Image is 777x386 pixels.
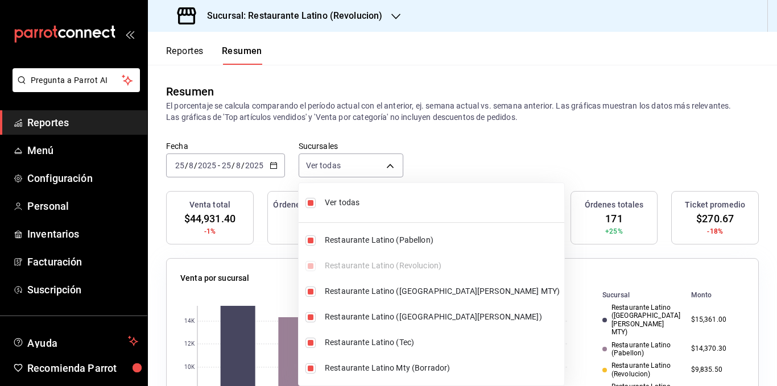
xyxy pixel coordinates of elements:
[325,362,560,374] span: Restaurante Latino Mty (Borrador)
[325,337,560,348] span: Restaurante Latino (Tec)
[325,197,560,209] span: Ver todas
[325,311,560,323] span: Restaurante Latino ([GEOGRAPHIC_DATA][PERSON_NAME])
[325,234,560,246] span: Restaurante Latino (Pabellon)
[325,285,560,297] span: Restaurante Latino ([GEOGRAPHIC_DATA][PERSON_NAME] MTY)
